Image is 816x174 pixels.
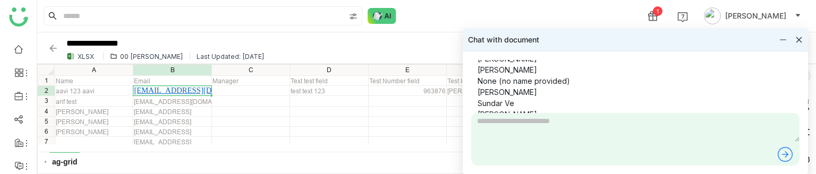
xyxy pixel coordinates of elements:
img: back [48,43,58,54]
div: Last Updated: [DATE] [197,53,265,60]
img: search-type.svg [349,12,358,21]
img: folder.svg [110,53,117,60]
img: ask-buddy-normal.svg [368,8,396,24]
img: avatar [704,7,721,24]
div: Chat with document [468,34,539,46]
img: help.svg [677,12,688,22]
div: 1 [653,6,662,16]
img: logo [9,7,28,27]
div: 00 [PERSON_NAME] [120,53,183,60]
img: xlsx.svg [66,52,75,60]
span: ag-grid [49,152,80,171]
span: [PERSON_NAME] [725,10,786,22]
div: XLSX [78,53,94,60]
button: [PERSON_NAME] [702,7,803,24]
